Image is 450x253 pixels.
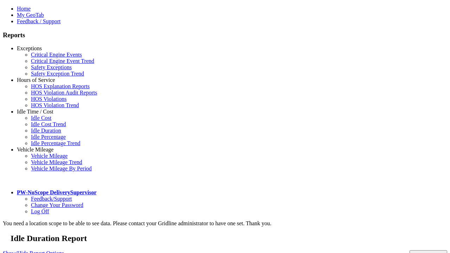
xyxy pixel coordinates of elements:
a: HOS Explanation Reports [31,83,90,89]
a: HOS Violation Trend [31,102,79,108]
a: PW-NoScope DeliverySupervisor [17,189,96,195]
h3: Reports [3,31,447,39]
a: Safety Exception Trend [31,71,84,77]
h2: Idle Duration Report [11,234,447,243]
a: Idle Cost [31,115,51,121]
a: Idle Duration [31,128,61,134]
a: Critical Engine Events [31,52,82,58]
a: Change Your Password [31,202,83,208]
a: Idle Percentage [31,134,66,140]
a: Critical Engine Event Trend [31,58,94,64]
a: Feedback/Support [31,196,72,202]
a: Vehicle Mileage [17,147,53,153]
div: You need a location scope to be able to see data. Please contact your Gridline administrator to h... [3,220,447,227]
a: Feedback / Support [17,18,60,24]
a: Idle Time / Cost [17,109,53,115]
a: My GeoTab [17,12,44,18]
a: Vehicle Mileage By Period [31,166,92,171]
a: Hours of Service [17,77,55,83]
a: HOS Violation Audit Reports [31,90,97,96]
a: Log Off [31,208,49,214]
a: Idle Percentage Trend [31,140,80,146]
a: Safety Exceptions [31,64,72,70]
a: HOS Violations [31,96,66,102]
a: Home [17,6,31,12]
a: Vehicle Mileage Trend [31,159,82,165]
a: Idle Cost Trend [31,121,66,127]
a: Exceptions [17,45,42,51]
a: Vehicle Mileage [31,153,67,159]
